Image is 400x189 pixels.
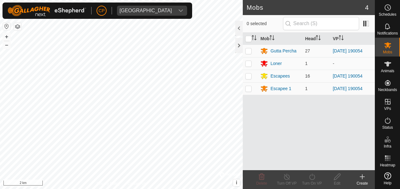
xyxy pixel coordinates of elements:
[128,181,146,186] a: Contact Us
[384,181,392,185] span: Help
[247,4,365,11] h2: Mobs
[303,33,330,45] th: Head
[330,57,375,70] td: -
[270,48,297,54] div: Gutta Percha
[382,126,393,129] span: Status
[305,61,308,66] span: 1
[350,181,375,186] div: Create
[305,86,308,91] span: 1
[379,13,396,16] span: Schedules
[3,23,10,30] button: Reset Map
[258,33,303,45] th: Mob
[316,36,321,41] p-sorticon: Activate to sort
[14,23,21,30] button: Map Layers
[269,36,275,41] p-sorticon: Activate to sort
[305,48,310,53] span: 27
[339,36,344,41] p-sorticon: Activate to sort
[3,41,10,49] button: –
[247,20,283,27] span: 0 selected
[365,3,369,12] span: 4
[270,85,291,92] div: Escapee 1
[236,180,237,185] span: i
[299,181,325,186] div: Turn On VP
[330,33,375,45] th: VP
[325,181,350,186] div: Edit
[377,31,398,35] span: Notifications
[283,17,359,30] input: Search (S)
[119,8,172,13] div: [GEOGRAPHIC_DATA]
[375,170,400,187] a: Help
[384,107,391,111] span: VPs
[384,144,391,148] span: Infra
[270,73,290,79] div: Escapees
[98,8,104,14] span: CP
[233,179,240,186] button: i
[3,33,10,40] button: +
[117,6,175,16] span: Manbulloo Station
[333,48,363,53] a: [DATE] 190054
[333,73,363,78] a: [DATE] 190054
[175,6,187,16] div: dropdown trigger
[381,69,394,73] span: Animals
[97,181,120,186] a: Privacy Policy
[383,50,392,54] span: Mobs
[305,73,310,78] span: 16
[270,60,282,67] div: Loner
[252,36,257,41] p-sorticon: Activate to sort
[274,181,299,186] div: Turn Off VP
[256,181,267,186] span: Delete
[380,163,395,167] span: Heatmap
[333,86,363,91] a: [DATE] 190054
[378,88,397,92] span: Neckbands
[8,5,86,16] img: Gallagher Logo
